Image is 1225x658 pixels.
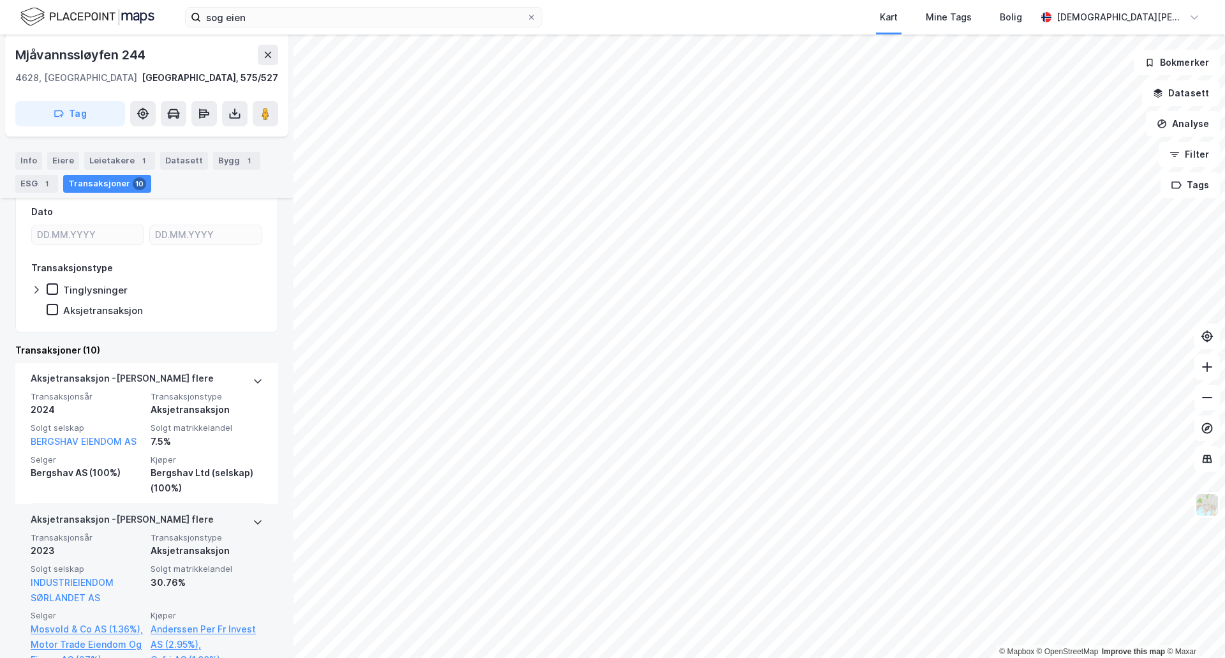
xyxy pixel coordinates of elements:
[31,577,114,603] a: INDUSTRIEIENDOM SØRLANDET AS
[142,70,278,86] div: [GEOGRAPHIC_DATA], 575/527
[1159,142,1220,167] button: Filter
[31,512,214,532] div: Aksjetransaksjon - [PERSON_NAME] flere
[151,434,263,449] div: 7.5%
[999,647,1034,656] a: Mapbox
[151,575,263,590] div: 30.76%
[880,10,898,25] div: Kart
[160,152,208,170] div: Datasett
[133,177,146,190] div: 10
[63,304,143,317] div: Aksjetransaksjon
[31,564,143,574] span: Solgt selskap
[1146,111,1220,137] button: Analyse
[31,610,143,621] span: Selger
[84,152,155,170] div: Leietakere
[63,175,151,193] div: Transaksjoner
[1102,647,1165,656] a: Improve this map
[31,422,143,433] span: Solgt selskap
[201,8,526,27] input: Søk på adresse, matrikkel, gårdeiere, leietakere eller personer
[151,454,263,465] span: Kjøper
[213,152,260,170] div: Bygg
[63,284,128,296] div: Tinglysninger
[151,402,263,417] div: Aksjetransaksjon
[31,436,137,447] a: BERGSHAV EIENDOM AS
[1161,172,1220,198] button: Tags
[1134,50,1220,75] button: Bokmerker
[242,154,255,167] div: 1
[1195,493,1219,517] img: Z
[31,532,143,543] span: Transaksjonsår
[15,343,278,358] div: Transaksjoner (10)
[15,101,125,126] button: Tag
[20,6,154,28] img: logo.f888ab2527a4732fd821a326f86c7f29.svg
[150,225,262,244] input: DD.MM.YYYY
[15,45,148,65] div: Mjåvannssløyfen 244
[151,543,263,558] div: Aksjetransaksjon
[1057,10,1184,25] div: [DEMOGRAPHIC_DATA][PERSON_NAME]
[31,454,143,465] span: Selger
[151,610,263,621] span: Kjøper
[1037,647,1099,656] a: OpenStreetMap
[47,152,79,170] div: Eiere
[1000,10,1022,25] div: Bolig
[31,260,113,276] div: Transaksjonstype
[15,152,42,170] div: Info
[1161,597,1225,658] iframe: Chat Widget
[40,177,53,190] div: 1
[31,465,143,481] div: Bergshav AS (100%)
[31,391,143,402] span: Transaksjonsår
[151,532,263,543] span: Transaksjonstype
[151,391,263,402] span: Transaksjonstype
[15,175,58,193] div: ESG
[31,543,143,558] div: 2023
[151,564,263,574] span: Solgt matrikkelandel
[31,204,53,220] div: Dato
[31,402,143,417] div: 2024
[32,225,144,244] input: DD.MM.YYYY
[151,422,263,433] span: Solgt matrikkelandel
[31,371,214,391] div: Aksjetransaksjon - [PERSON_NAME] flere
[1142,80,1220,106] button: Datasett
[151,465,263,496] div: Bergshav Ltd (selskap) (100%)
[15,70,137,86] div: 4628, [GEOGRAPHIC_DATA]
[151,622,263,652] a: Anderssen Per Fr Invest AS (2.95%),
[926,10,972,25] div: Mine Tags
[137,154,150,167] div: 1
[1161,597,1225,658] div: Kontrollprogram for chat
[31,622,143,637] a: Mosvold & Co AS (1.36%),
